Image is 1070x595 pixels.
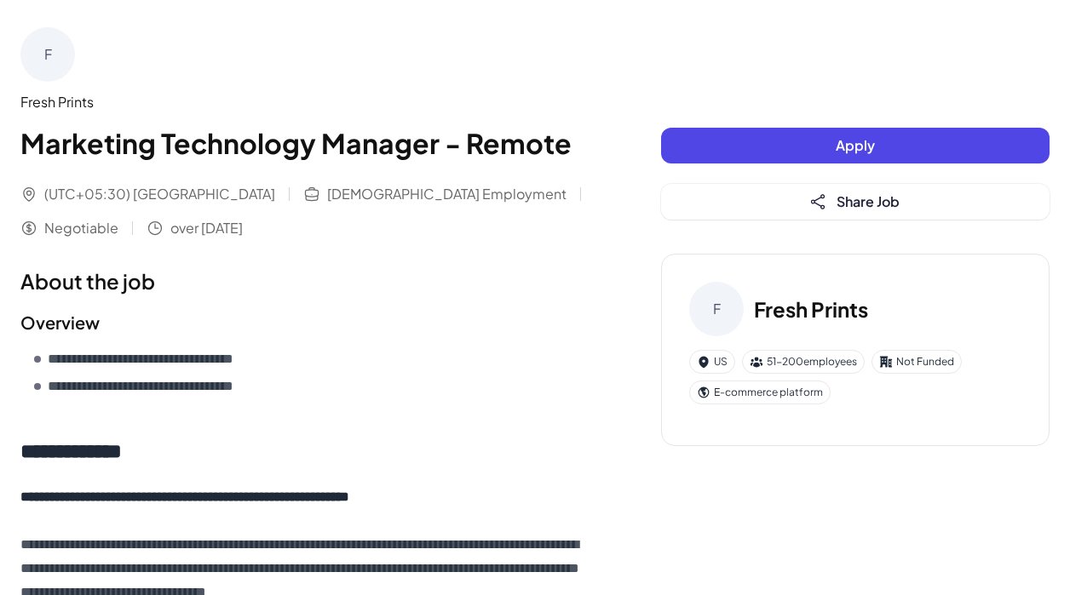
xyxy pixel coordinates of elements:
[327,184,567,204] span: [DEMOGRAPHIC_DATA] Employment
[20,310,593,335] h2: Overview
[170,218,243,238] span: over [DATE]
[20,92,593,112] div: Fresh Prints
[44,218,118,238] span: Negotiable
[689,350,735,374] div: US
[754,294,868,324] h3: Fresh Prints
[661,184,1050,220] button: Share Job
[872,350,962,374] div: Not Funded
[836,136,875,154] span: Apply
[742,350,865,374] div: 51-200 employees
[837,192,900,210] span: Share Job
[44,184,275,204] span: (UTC+05:30) [GEOGRAPHIC_DATA]
[20,123,593,163] h1: Marketing Technology Manager - Remote
[20,27,75,82] div: F
[689,380,831,404] div: E-commerce platform
[689,282,744,336] div: F
[661,128,1050,163] button: Apply
[20,266,593,296] h1: About the job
